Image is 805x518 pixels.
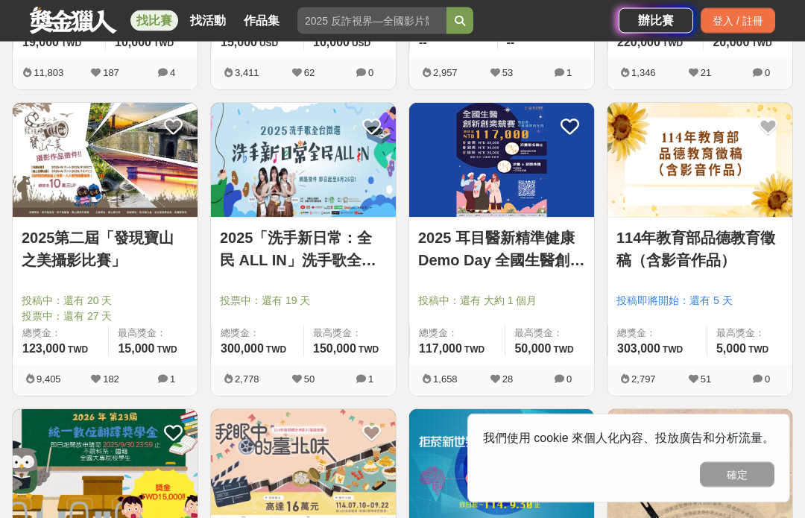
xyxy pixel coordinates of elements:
[313,37,350,49] span: 10,000
[713,37,749,49] span: 20,000
[765,68,770,79] span: 0
[313,326,387,341] span: 最高獎金：
[170,68,175,79] span: 4
[418,294,585,309] span: 投稿中：還有 大約 1 個月
[553,345,573,356] span: TWD
[701,8,775,34] div: 登入 / 註冊
[220,294,387,309] span: 投票中：還有 19 天
[502,374,513,385] span: 28
[235,374,259,385] span: 2,778
[118,343,154,356] span: 15,000
[22,309,189,325] span: 投票中：還有 27 天
[418,227,585,272] a: 2025 耳目醫新精準健康 Demo Day 全國生醫創新創業競賽
[115,37,151,49] span: 10,000
[368,68,373,79] span: 0
[607,104,792,218] img: Cover Image
[616,227,783,272] a: 114年教育部品德教育徵稿（含影音作品）
[238,10,285,31] a: 作品集
[220,227,387,272] a: 2025「洗手新日常：全民 ALL IN」洗手歌全台徵選
[701,374,711,385] span: 51
[663,345,683,356] span: TWD
[266,345,286,356] span: TWD
[748,345,768,356] span: TWD
[313,343,356,356] span: 150,000
[154,39,174,49] span: TWD
[103,68,119,79] span: 187
[631,374,656,385] span: 2,797
[22,227,189,272] a: 2025第二屆「發現寶山之美攝影比賽」
[514,326,585,341] span: 最高獎金：
[483,432,774,444] span: 我們使用 cookie 來個人化內容、投放廣告和分析流量。
[157,345,177,356] span: TWD
[617,326,698,341] span: 總獎金：
[130,10,178,31] a: 找比賽
[700,462,774,487] button: 確定
[663,39,683,49] span: TWD
[617,37,660,49] span: 220,000
[221,37,257,49] span: 15,000
[617,343,660,356] span: 303,000
[352,39,370,49] span: USD
[616,294,783,309] span: 投稿即將開始：還有 5 天
[221,326,294,341] span: 總獎金：
[259,39,278,49] span: USD
[619,8,693,34] a: 辦比賽
[22,294,189,309] span: 投稿中：還有 20 天
[368,374,373,385] span: 1
[716,343,746,356] span: 5,000
[184,10,232,31] a: 找活動
[566,68,572,79] span: 1
[170,374,175,385] span: 1
[409,104,594,218] img: Cover Image
[419,326,496,341] span: 總獎金：
[22,37,59,49] span: 19,000
[631,68,656,79] span: 1,346
[37,374,61,385] span: 9,405
[68,345,88,356] span: TWD
[716,326,783,341] span: 最高獎金：
[433,374,458,385] span: 1,658
[701,68,711,79] span: 21
[103,374,119,385] span: 182
[433,68,458,79] span: 2,957
[118,326,189,341] span: 最高獎金：
[464,345,484,356] span: TWD
[22,326,99,341] span: 總獎金：
[304,374,315,385] span: 50
[765,374,770,385] span: 0
[502,68,513,79] span: 53
[221,343,264,356] span: 300,000
[419,37,427,49] span: --
[514,343,551,356] span: 50,000
[297,7,446,34] input: 2025 反詐視界—全國影片競賽
[304,68,315,79] span: 62
[13,104,198,218] img: Cover Image
[507,37,515,49] span: --
[751,39,771,49] span: TWD
[419,343,462,356] span: 117,000
[235,68,259,79] span: 3,411
[34,68,63,79] span: 11,803
[61,39,81,49] span: TWD
[211,104,396,218] img: Cover Image
[359,345,379,356] span: TWD
[566,374,572,385] span: 0
[22,343,66,356] span: 123,000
